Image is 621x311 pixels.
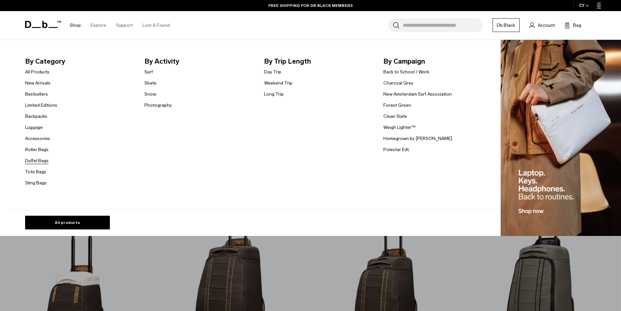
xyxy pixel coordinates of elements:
span: By Category [25,56,134,67]
span: Account [538,22,555,29]
a: Lost & Found [142,14,170,37]
a: Accessories [25,135,50,142]
a: Duffel Bags [25,157,49,164]
span: By Campaign [383,56,493,67]
a: Snow [144,91,156,98]
a: Photography [144,102,172,109]
a: Surf [144,69,153,75]
a: Limited Editions [25,102,57,109]
a: Day Trip [264,69,281,75]
button: Bag [565,21,581,29]
a: Support [116,14,133,37]
a: Back to School / Work [383,69,429,75]
a: Shop [70,14,81,37]
a: Weekend Trip [264,80,292,86]
a: Forest Green [383,102,411,109]
a: Db Black [493,18,520,32]
a: All Products [25,69,50,75]
a: New Arrivals [25,80,51,86]
a: Long Trip [264,91,284,98]
a: New Amsterdam Surf Association [383,91,452,98]
span: Bag [573,22,581,29]
a: Account [529,21,555,29]
a: Weigh Lighter™ [383,124,416,131]
a: Explore [91,14,106,37]
a: Luggage [25,124,43,131]
a: FREE SHIPPING FOR DB BLACK MEMBERS [268,3,353,8]
a: Bestsellers [25,91,48,98]
a: Sling Bags [25,179,47,186]
a: All products [25,216,110,229]
a: Roller Bags [25,146,49,153]
a: Skate [144,80,156,86]
span: By Trip Length [264,56,373,67]
span: By Activity [144,56,254,67]
a: Tote Bags [25,168,46,175]
nav: Main Navigation [65,11,175,39]
a: Backpacks [25,113,47,120]
a: Clean Slate [383,113,407,120]
a: Polestar Edt. [383,146,410,153]
a: Homegrown by [PERSON_NAME] [383,135,452,142]
a: Charcoal Grey [383,80,413,86]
